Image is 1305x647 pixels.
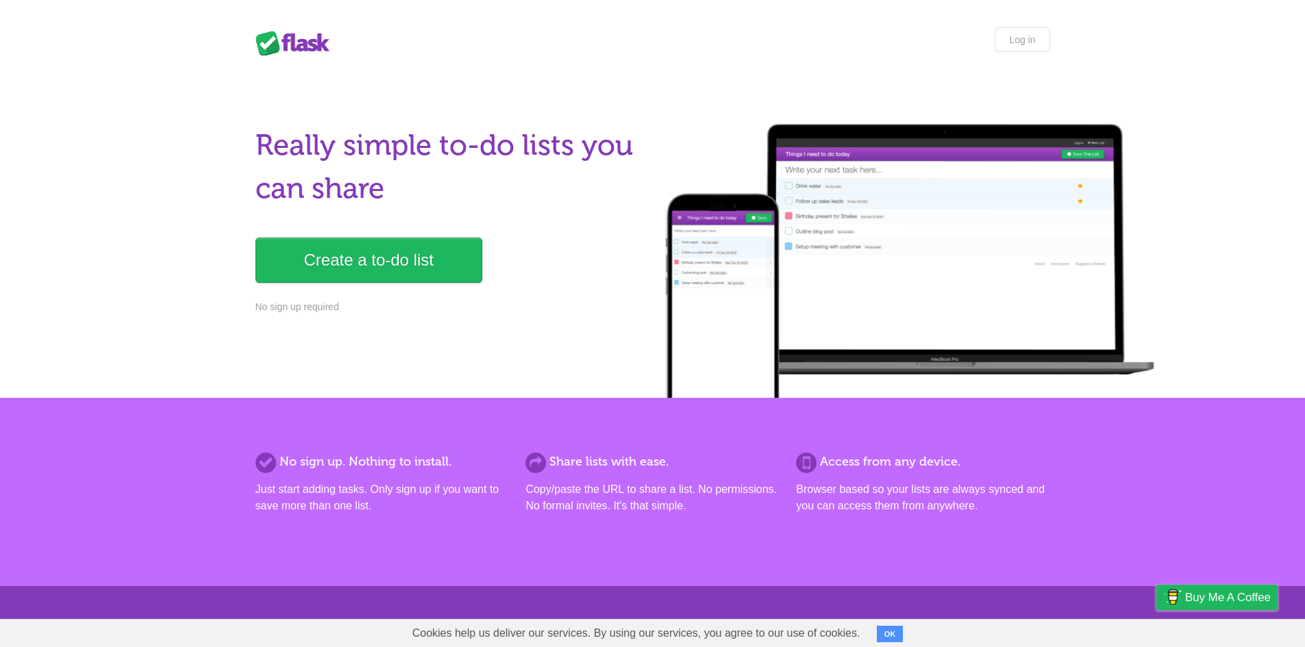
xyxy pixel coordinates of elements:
[256,124,645,210] h1: Really simple to-do lists you can share
[877,626,904,642] button: OK
[256,31,338,55] div: Flask Lists
[256,238,482,283] a: Create a to-do list
[1185,585,1271,609] span: Buy me a coffee
[525,481,779,514] p: Copy/paste the URL to share a list. No permissions. No formal invites. It's that simple.
[1163,585,1182,609] img: Buy me a coffee
[256,481,509,514] p: Just start adding tasks. Only sign up if you want to save more than one list.
[399,620,874,647] span: Cookies help us deliver our services. By using our services, you agree to our use of cookies.
[525,453,779,471] h2: Share lists with ease.
[995,27,1049,52] a: Log in
[1156,585,1278,610] a: Buy me a coffee
[256,300,645,314] p: No sign up required
[796,481,1049,514] p: Browser based so your lists are always synced and you can access them from anywhere.
[796,453,1049,471] h2: Access from any device.
[256,453,509,471] h2: No sign up. Nothing to install.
